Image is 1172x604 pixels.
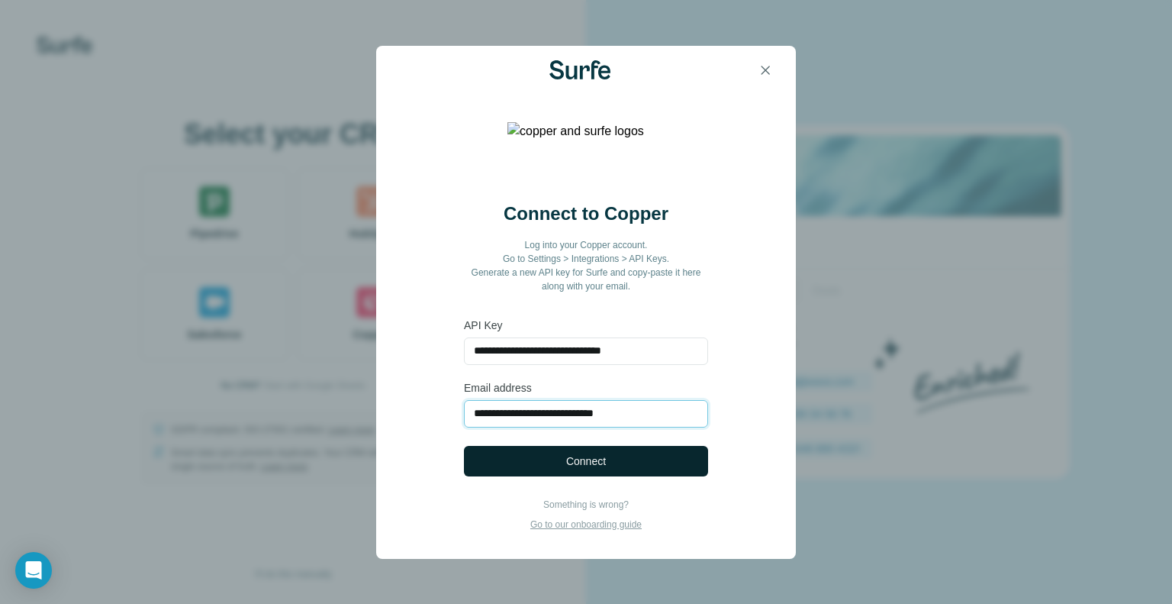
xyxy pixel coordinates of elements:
label: Email address [464,380,708,396]
p: Something is wrong? [530,498,642,512]
h2: Connect to Copper [504,202,668,226]
p: Go to our onboarding guide [530,518,642,531]
label: API Key [464,318,708,333]
img: Surfe Logo [549,60,610,79]
button: Connect [464,446,708,476]
img: copper and surfe logos [507,122,665,183]
div: Open Intercom Messenger [15,552,52,589]
p: Log into your Copper account. Go to Settings > Integrations > API Keys. Generate a new API key fo... [464,238,708,293]
span: Connect [566,454,606,469]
